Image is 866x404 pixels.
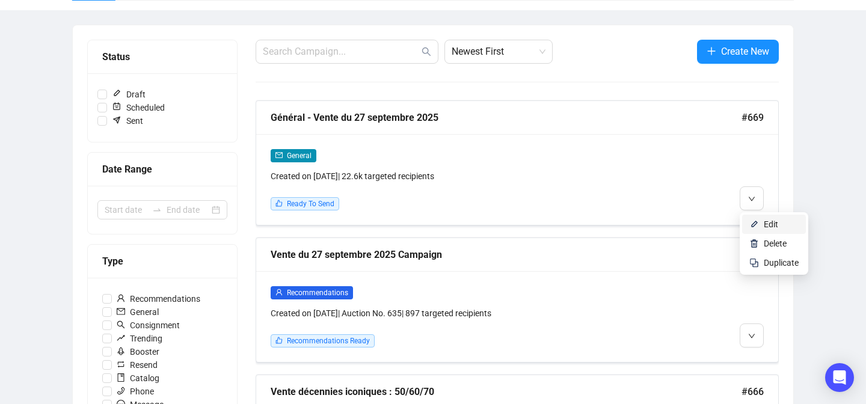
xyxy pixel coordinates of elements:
span: General [287,151,312,160]
span: rocket [117,347,125,355]
span: Newest First [452,40,545,63]
span: Recommendations [112,292,205,305]
span: Booster [112,345,164,358]
span: Sent [107,114,148,127]
span: Delete [764,239,787,248]
span: Trending [112,332,167,345]
span: Consignment [112,319,185,332]
span: Edit [764,219,778,229]
div: Created on [DATE] | 22.6k targeted recipients [271,170,639,183]
div: Created on [DATE] | Auction No. 635 | 897 targeted recipients [271,307,639,320]
span: #666 [742,384,764,399]
span: General [112,305,164,319]
a: Général - Vente du 27 septembre 2025#669mailGeneralCreated on [DATE]| 22.6k targeted recipientsli... [256,100,779,225]
input: Search Campaign... [263,44,419,59]
span: Recommendations [287,289,348,297]
span: Ready To Send [287,200,334,208]
span: to [152,205,162,215]
div: Status [102,49,223,64]
span: Catalog [112,372,164,385]
span: like [275,337,283,344]
span: phone [117,387,125,395]
div: Type [102,254,223,269]
input: Start date [105,203,147,216]
span: search [117,320,125,329]
span: Resend [112,358,162,372]
span: Draft [107,88,150,101]
span: Duplicate [764,258,799,268]
img: svg+xml;base64,PHN2ZyB4bWxucz0iaHR0cDovL3d3dy53My5vcmcvMjAwMC9zdmciIHhtbG5zOnhsaW5rPSJodHRwOi8vd3... [749,219,759,229]
span: down [748,332,755,340]
span: mail [275,151,283,159]
a: Vente du 27 septembre 2025 Campaign#667userRecommendationsCreated on [DATE]| Auction No. 635| 897... [256,237,779,363]
span: mail [117,307,125,316]
button: Create New [697,40,779,64]
span: book [117,373,125,382]
img: svg+xml;base64,PHN2ZyB4bWxucz0iaHR0cDovL3d3dy53My5vcmcvMjAwMC9zdmciIHdpZHRoPSIyNCIgaGVpZ2h0PSIyNC... [749,258,759,268]
span: down [748,195,755,203]
span: #669 [742,110,764,125]
span: like [275,200,283,207]
div: Général - Vente du 27 septembre 2025 [271,110,742,125]
div: Date Range [102,162,223,177]
div: Vente du 27 septembre 2025 Campaign [271,247,742,262]
span: rise [117,334,125,342]
div: Open Intercom Messenger [825,363,854,392]
span: Create New [721,44,769,59]
input: End date [167,203,209,216]
span: Recommendations Ready [287,337,370,345]
img: svg+xml;base64,PHN2ZyB4bWxucz0iaHR0cDovL3d3dy53My5vcmcvMjAwMC9zdmciIHhtbG5zOnhsaW5rPSJodHRwOi8vd3... [749,239,759,248]
div: Vente décennies iconiques : 50/60/70 [271,384,742,399]
span: user [275,289,283,296]
span: retweet [117,360,125,369]
span: plus [707,46,716,56]
span: swap-right [152,205,162,215]
span: user [117,294,125,302]
span: Scheduled [107,101,170,114]
span: Phone [112,385,159,398]
span: search [422,47,431,57]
